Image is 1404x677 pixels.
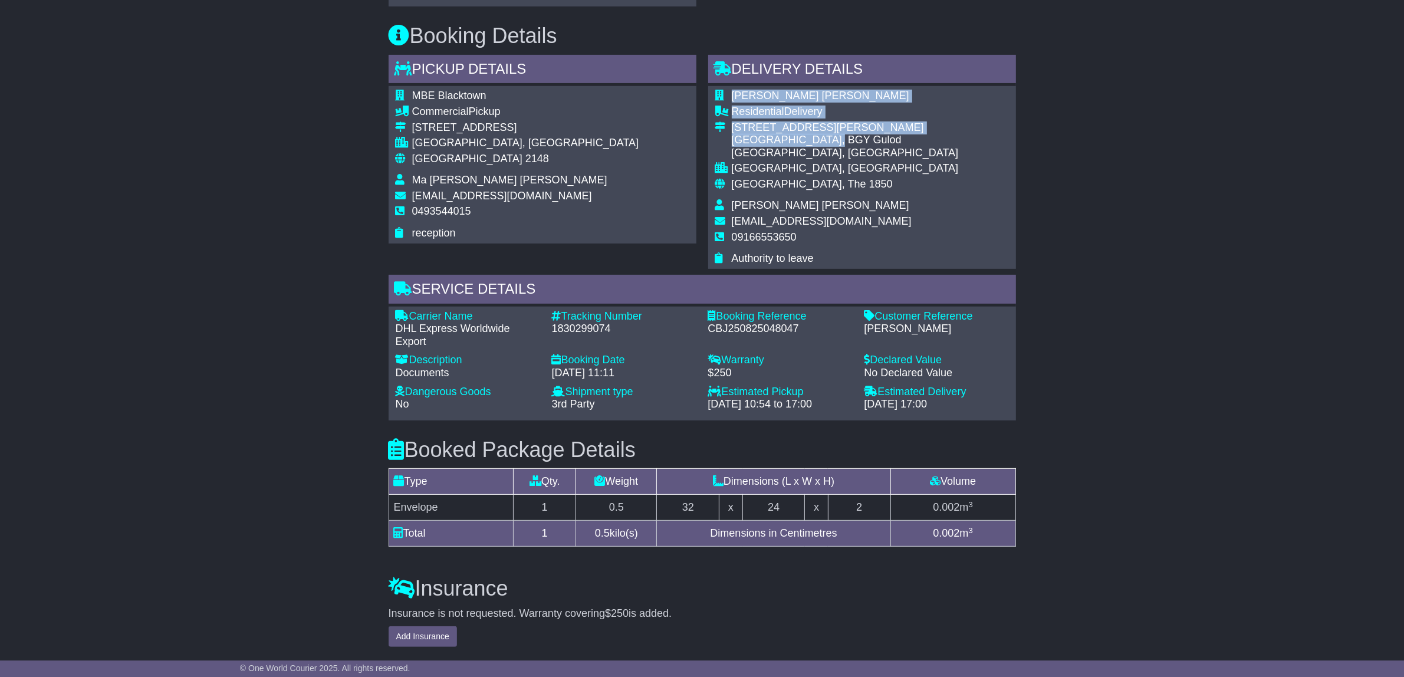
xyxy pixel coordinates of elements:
[514,495,576,521] td: 1
[732,134,1009,159] div: [GEOGRAPHIC_DATA], BGY Gulod [GEOGRAPHIC_DATA], [GEOGRAPHIC_DATA]
[389,55,696,87] div: Pickup Details
[412,153,522,165] span: [GEOGRAPHIC_DATA]
[412,205,471,217] span: 0493544015
[576,469,657,495] td: Weight
[389,577,1016,600] h3: Insurance
[396,354,540,367] div: Description
[412,227,456,239] span: reception
[552,354,696,367] div: Booking Date
[412,190,592,202] span: [EMAIL_ADDRESS][DOMAIN_NAME]
[732,231,797,243] span: 09166553650
[396,323,540,348] div: DHL Express Worldwide Export
[968,526,973,535] sup: 3
[732,90,909,101] span: [PERSON_NAME] [PERSON_NAME]
[552,398,595,410] span: 3rd Party
[828,495,890,521] td: 2
[864,367,1009,380] div: No Declared Value
[742,495,805,521] td: 24
[933,527,959,539] span: 0.002
[412,106,639,119] div: Pickup
[412,174,607,186] span: Ma [PERSON_NAME] [PERSON_NAME]
[657,469,890,495] td: Dimensions (L x W x H)
[389,24,1016,48] h3: Booking Details
[732,106,1009,119] div: Delivery
[412,121,639,134] div: [STREET_ADDRESS]
[890,521,1015,547] td: m
[412,90,486,101] span: MBE Blacktown
[396,367,540,380] div: Documents
[576,495,657,521] td: 0.5
[389,521,514,547] td: Total
[657,495,719,521] td: 32
[657,521,890,547] td: Dimensions in Centimetres
[968,500,973,509] sup: 3
[869,178,893,190] span: 1850
[708,367,853,380] div: $250
[552,386,696,399] div: Shipment type
[412,106,469,117] span: Commercial
[389,469,514,495] td: Type
[389,438,1016,462] h3: Booked Package Details
[396,386,540,399] div: Dangerous Goods
[890,469,1015,495] td: Volume
[864,323,1009,336] div: [PERSON_NAME]
[514,469,576,495] td: Qty.
[552,323,696,336] div: 1830299074
[732,178,866,190] span: [GEOGRAPHIC_DATA], The
[732,199,909,211] span: [PERSON_NAME] [PERSON_NAME]
[708,323,853,336] div: CBJ250825048047
[732,106,784,117] span: Residential
[576,521,657,547] td: kilo(s)
[805,495,828,521] td: x
[552,310,696,323] div: Tracking Number
[389,275,1016,307] div: Service Details
[389,495,514,521] td: Envelope
[708,398,853,411] div: [DATE] 10:54 to 17:00
[412,137,639,150] div: [GEOGRAPHIC_DATA], [GEOGRAPHIC_DATA]
[396,398,409,410] span: No
[389,607,1016,620] div: Insurance is not requested. Warranty covering is added.
[514,521,576,547] td: 1
[719,495,742,521] td: x
[890,495,1015,521] td: m
[732,252,814,264] span: Authority to leave
[552,367,696,380] div: [DATE] 11:11
[605,607,629,619] span: $250
[708,310,853,323] div: Booking Reference
[708,55,1016,87] div: Delivery Details
[933,501,959,513] span: 0.002
[732,215,912,227] span: [EMAIL_ADDRESS][DOMAIN_NAME]
[708,386,853,399] div: Estimated Pickup
[525,153,549,165] span: 2148
[389,626,457,647] button: Add Insurance
[240,663,410,673] span: © One World Courier 2025. All rights reserved.
[732,121,1009,134] div: [STREET_ADDRESS][PERSON_NAME]
[864,398,1009,411] div: [DATE] 17:00
[864,354,1009,367] div: Declared Value
[864,386,1009,399] div: Estimated Delivery
[864,310,1009,323] div: Customer Reference
[396,310,540,323] div: Carrier Name
[708,354,853,367] div: Warranty
[595,527,610,539] span: 0.5
[732,162,1009,175] div: [GEOGRAPHIC_DATA], [GEOGRAPHIC_DATA]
